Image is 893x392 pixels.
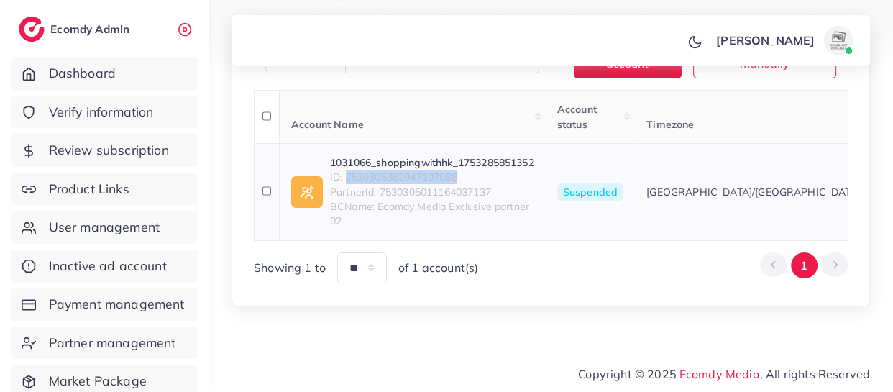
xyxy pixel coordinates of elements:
[11,96,198,129] a: Verify information
[708,26,858,55] a: [PERSON_NAME]avatar
[760,252,848,279] ul: Pagination
[557,183,623,201] span: Suspended
[291,176,323,208] img: ic-ad-info.7fc67b75.svg
[19,17,45,42] img: logo
[760,365,870,383] span: , All rights Reserved
[679,367,760,381] a: Ecomdy Media
[824,26,853,55] img: avatar
[578,365,870,383] span: Copyright © 2025
[11,327,198,360] a: Partner management
[330,170,534,184] span: ID: 7530305362047107088
[11,250,198,283] a: Inactive ad account
[646,185,861,199] span: [GEOGRAPHIC_DATA]/[GEOGRAPHIC_DATA]
[646,118,694,131] span: Timezone
[330,185,534,199] span: PartnerId: 7530305011164037137
[330,199,534,229] span: BCName: Ecomdy Media Exclusive partner 02
[11,288,198,321] a: Payment management
[50,22,133,36] h2: Ecomdy Admin
[11,134,198,167] a: Review subscription
[49,295,185,314] span: Payment management
[49,64,116,83] span: Dashboard
[557,103,597,130] span: Account status
[11,211,198,244] a: User management
[49,257,167,275] span: Inactive ad account
[49,218,160,237] span: User management
[19,17,133,42] a: logoEcomdy Admin
[716,32,815,49] p: [PERSON_NAME]
[330,155,534,170] a: 1031066_shoppingwithhk_1753285851352
[49,141,169,160] span: Review subscription
[11,173,198,206] a: Product Links
[254,260,326,276] span: Showing 1 to
[49,334,176,352] span: Partner management
[398,260,478,276] span: of 1 account(s)
[791,252,818,279] button: Go to page 1
[49,180,129,199] span: Product Links
[49,372,147,391] span: Market Package
[49,103,154,122] span: Verify information
[11,57,198,90] a: Dashboard
[291,118,364,131] span: Account Name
